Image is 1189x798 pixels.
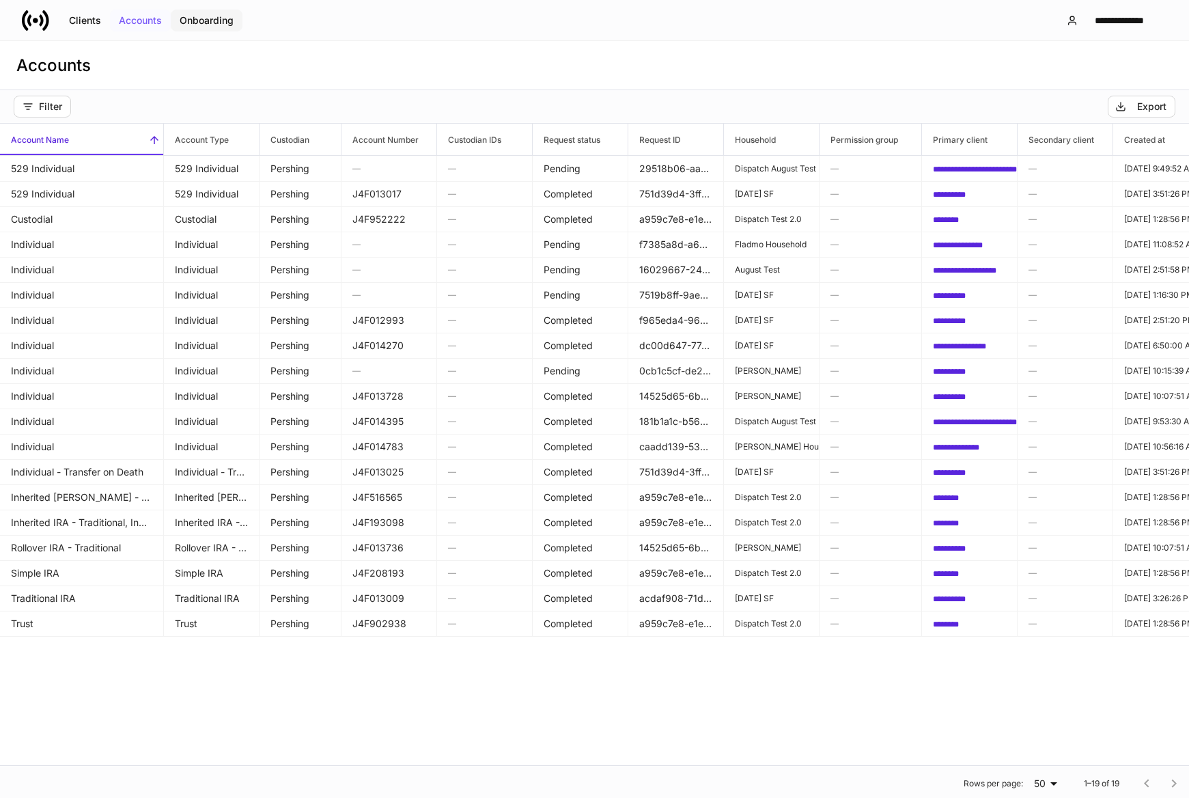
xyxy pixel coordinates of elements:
[1137,102,1166,111] div: Export
[164,124,259,155] span: Account Type
[922,133,988,146] h6: Primary client
[119,16,162,25] div: Accounts
[341,484,437,510] td: J4F516565
[341,535,437,561] td: J4F013736
[448,339,521,352] h6: —
[341,434,437,460] td: J4F014783
[830,238,910,251] h6: —
[922,611,1018,637] td: 42150207-a561-4f49-9633-163ede9b1ab6
[820,124,921,155] span: Permission group
[1029,491,1102,504] h6: —
[628,124,723,155] span: Request ID
[1018,133,1094,146] h6: Secondary client
[830,339,910,352] h6: —
[260,358,341,384] td: Pershing
[164,307,260,333] td: Individual
[341,181,437,207] td: J4F013017
[448,187,521,200] h6: —
[830,440,910,453] h6: —
[164,156,260,182] td: 529 Individual
[260,383,341,409] td: Pershing
[1113,133,1165,146] h6: Created at
[922,434,1018,460] td: d8c71224-419b-4fef-b0b3-8f8aa46bdfa6
[260,307,341,333] td: Pershing
[437,124,532,155] span: Custodian IDs
[830,566,910,579] h6: —
[735,618,808,629] p: Dispatch Test 2.0
[1029,263,1102,276] h6: —
[830,288,910,301] h6: —
[533,459,628,485] td: Completed
[830,516,910,529] h6: —
[1029,162,1102,175] h6: —
[533,181,628,207] td: Completed
[735,391,808,402] p: [PERSON_NAME]
[533,510,628,536] td: Completed
[1029,238,1102,251] h6: —
[533,133,600,146] h6: Request status
[628,611,724,637] td: a959c7e8-e1e5-44b9-b929-2b27d4f36305
[830,617,910,630] h6: —
[735,214,808,225] p: Dispatch Test 2.0
[830,314,910,327] h6: —
[448,440,521,453] h6: —
[448,516,521,529] h6: —
[533,358,628,384] td: Pending
[110,10,171,31] button: Accounts
[922,409,1018,435] td: ef33f04d-90f3-4f31-9a70-98175cc844ec
[922,206,1018,232] td: 42150207-a561-4f49-9633-163ede9b1ab6
[1029,364,1102,377] h6: —
[533,535,628,561] td: Completed
[448,212,521,225] h6: —
[1029,415,1102,428] h6: —
[628,409,724,435] td: 181b1a1c-b562-43bd-af27-0ad661cdad1f
[164,133,229,146] h6: Account Type
[735,492,808,503] p: Dispatch Test 2.0
[260,282,341,308] td: Pershing
[164,232,260,258] td: Individual
[448,617,521,630] h6: —
[448,314,521,327] h6: —
[341,206,437,232] td: J4F952222
[164,333,260,359] td: Individual
[260,560,341,586] td: Pershing
[164,358,260,384] td: Individual
[260,409,341,435] td: Pershing
[735,593,808,604] p: [DATE] SF
[1029,314,1102,327] h6: —
[922,124,1017,155] span: Primary client
[260,257,341,283] td: Pershing
[628,586,724,611] td: acdaf908-71dc-42f2-86e8-ac5d7b052ff5
[628,257,724,283] td: 16029667-2425-4d14-b1f8-a5ff0425087d
[735,315,808,326] p: [DATE] SF
[448,263,521,276] h6: —
[830,541,910,554] h6: —
[448,592,521,605] h6: —
[164,484,260,510] td: Inherited IRA - Roth, Individual
[1029,465,1102,478] h6: —
[341,586,437,611] td: J4F013009
[341,409,437,435] td: J4F014395
[533,560,628,586] td: Completed
[164,282,260,308] td: Individual
[448,491,521,504] h6: —
[735,416,808,427] p: Dispatch August Test Household
[735,517,808,528] p: Dispatch Test 2.0
[628,510,724,536] td: a959c7e8-e1e5-44b9-b929-2b27d4f36305
[628,307,724,333] td: f965eda4-9679-4a99-9c00-308364b021c6
[533,611,628,637] td: Completed
[735,264,808,275] p: August Test
[14,96,71,118] button: Filter
[1018,124,1113,155] span: Secondary client
[260,510,341,536] td: Pershing
[448,288,521,301] h6: —
[164,181,260,207] td: 529 Individual
[448,364,521,377] h6: —
[628,232,724,258] td: f7385a8d-a60f-43fc-97f9-5ed845e162a0
[830,415,910,428] h6: —
[164,560,260,586] td: Simple IRA
[830,465,910,478] h6: —
[533,282,628,308] td: Pending
[628,333,724,359] td: dc00d647-774c-4cdb-91f9-bded56be8ead
[164,611,260,637] td: Trust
